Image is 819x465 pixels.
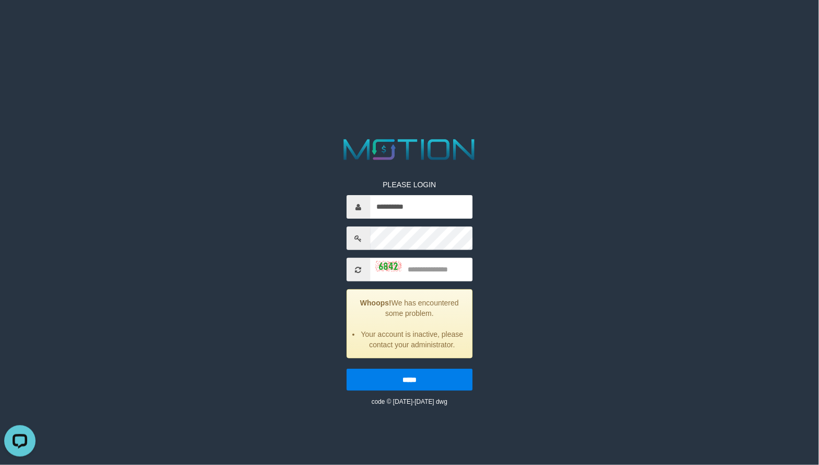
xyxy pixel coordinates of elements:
li: Your account is inactive, please contact your administrator. [360,329,464,350]
div: We has encountered some problem. [347,289,472,358]
img: MOTION_logo.png [338,135,481,164]
strong: Whoops! [360,299,391,307]
p: PLEASE LOGIN [347,179,472,190]
button: Open LiveChat chat widget [4,4,36,36]
small: code © [DATE]-[DATE] dwg [372,398,447,405]
img: captcha [375,261,401,271]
